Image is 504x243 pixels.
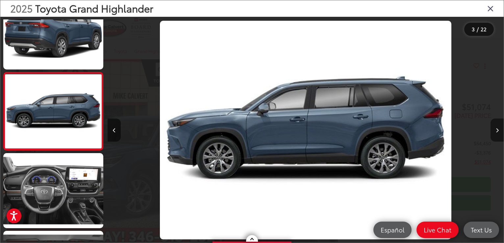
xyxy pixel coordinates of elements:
span: Español [377,226,408,234]
span: Toyota Grand Highlander [35,1,153,15]
span: / [476,27,479,32]
span: Text Us [467,226,495,234]
span: 3 [472,25,475,33]
button: Next image [491,119,504,142]
a: Live Chat [416,222,459,238]
span: Live Chat [420,226,455,234]
button: Previous image [108,119,121,142]
img: 2025 Toyota Grand Highlander Platinum [2,152,104,229]
a: Español [373,222,412,238]
i: Close gallery [487,4,494,13]
a: Text Us [464,222,499,238]
span: 2025 [10,1,33,15]
div: 2025 Toyota Grand Highlander Platinum 2 [108,21,504,239]
span: 22 [481,25,487,33]
img: 2025 Toyota Grand Highlander Platinum [4,74,103,148]
img: 2025 Toyota Grand Highlander Platinum [160,21,451,239]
